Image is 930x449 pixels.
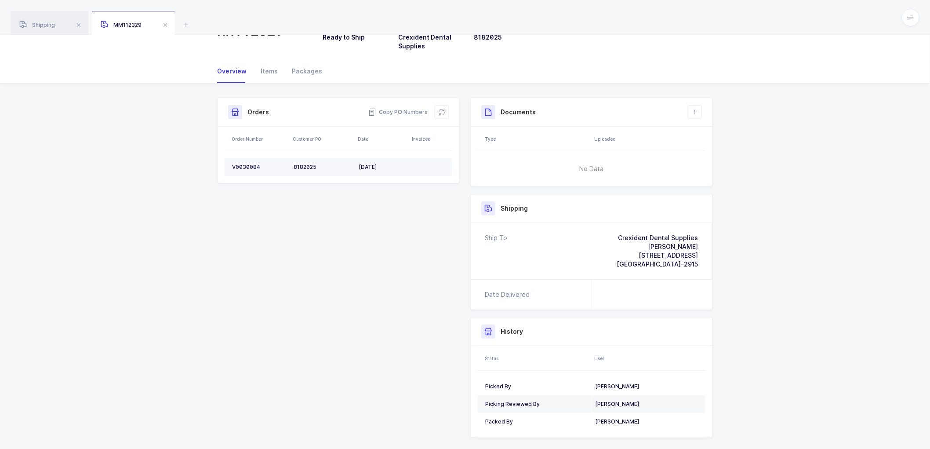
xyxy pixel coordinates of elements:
[594,135,703,142] div: Uploaded
[359,164,406,171] div: [DATE]
[101,22,142,28] span: MM112329
[294,164,352,171] div: 8182025
[485,418,588,425] div: Packed By
[595,401,698,408] div: [PERSON_NAME]
[323,33,388,42] h3: Ready to Ship
[617,242,698,251] div: [PERSON_NAME]
[485,234,507,269] div: Ship To
[412,135,450,142] div: Invoiced
[368,108,428,117] button: Copy PO Numbers
[485,383,588,390] div: Picked By
[535,156,649,182] span: No Data
[358,135,407,142] div: Date
[501,108,536,117] h3: Documents
[293,135,352,142] div: Customer PO
[398,33,463,51] h3: Crexident Dental Supplies
[617,260,698,268] span: [GEOGRAPHIC_DATA]-2915
[485,355,589,362] div: Status
[247,108,269,117] h3: Orders
[485,290,533,299] div: Date Delivered
[217,59,254,83] div: Overview
[595,418,698,425] div: [PERSON_NAME]
[501,204,528,213] h3: Shipping
[474,33,539,42] h3: 8182025
[595,383,698,390] div: [PERSON_NAME]
[285,59,322,83] div: Packages
[501,327,523,336] h3: History
[19,22,55,28] span: Shipping
[232,135,287,142] div: Order Number
[232,164,287,171] div: V0030084
[485,401,588,408] div: Picking Reviewed By
[617,251,698,260] div: [STREET_ADDRESS]
[254,59,285,83] div: Items
[617,234,698,242] div: Crexident Dental Supplies
[594,355,703,362] div: User
[485,135,589,142] div: Type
